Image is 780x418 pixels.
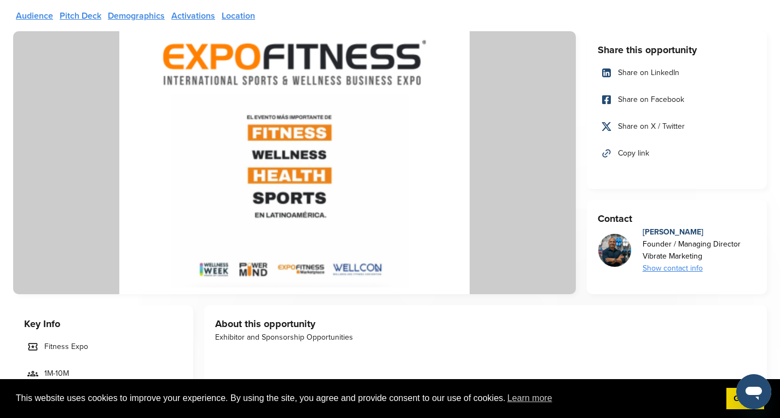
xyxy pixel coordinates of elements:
[60,12,101,20] a: Pitch Deck
[13,31,576,294] img: Sponsorpitch &
[171,12,215,20] a: Activations
[598,234,631,267] img: Jorge quiroz torso shot in go run
[598,211,756,226] h3: Contact
[598,88,756,111] a: Share on Facebook
[598,61,756,84] a: Share on LinkedIn
[16,12,53,20] a: Audience
[16,390,718,406] span: This website uses cookies to improve your experience. By using the site, you agree and provide co...
[44,341,88,353] span: Fitness Expo
[598,42,756,58] h3: Share this opportunity
[618,121,685,133] span: Share on X / Twitter
[598,142,756,165] a: Copy link
[506,390,554,406] a: learn more about cookies
[108,12,165,20] a: Demographics
[618,94,684,106] span: Share on Facebook
[215,331,756,343] div: Exhibitor and Sponsorship Opportunities
[618,147,649,159] span: Copy link
[24,316,182,331] h3: Key Info
[598,115,756,138] a: Share on X / Twitter
[643,262,741,274] div: Show contact info
[736,374,771,409] iframe: Botón para iniciar la ventana de mensajería
[44,368,69,380] span: 1M-10M
[643,238,741,250] div: Founder / Managing Director
[643,226,741,238] div: [PERSON_NAME]
[726,388,764,410] a: dismiss cookie message
[618,67,679,79] span: Share on LinkedIn
[222,12,255,20] a: Location
[215,316,756,331] h3: About this opportunity
[643,250,741,262] div: Vibrate Marketing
